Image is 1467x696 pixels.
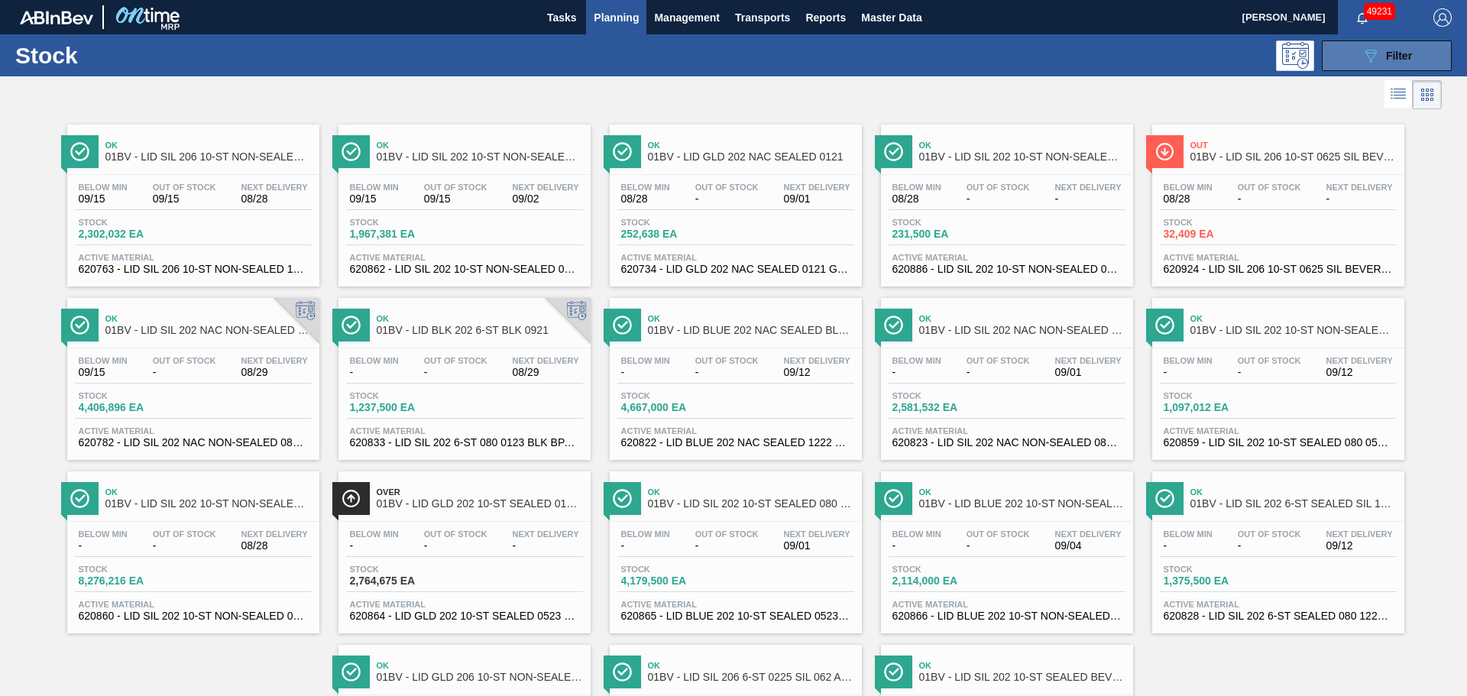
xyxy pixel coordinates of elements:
[621,218,728,227] span: Stock
[892,437,1122,448] span: 620823 - LID SIL 202 NAC NON-SEALED 080 1222 RED
[105,151,312,163] span: 01BV - LID SIL 206 10-ST NON-SEALED 1218 GRN 20
[1238,529,1301,539] span: Out Of Stock
[884,662,903,681] img: Ícone
[1164,402,1271,413] span: 1,097,012 EA
[621,253,850,262] span: Active Material
[648,141,854,150] span: Ok
[377,487,583,497] span: Over
[105,141,312,150] span: Ok
[1190,314,1397,323] span: Ok
[79,540,128,552] span: -
[892,218,999,227] span: Stock
[1164,426,1393,435] span: Active Material
[1164,367,1213,378] span: -
[79,426,308,435] span: Active Material
[892,575,999,587] span: 2,114,000 EA
[350,426,579,435] span: Active Material
[1164,437,1393,448] span: 620859 - LID SIL 202 10-ST SEALED 080 0523 SIL 06
[424,193,487,205] span: 09/15
[513,356,579,365] span: Next Delivery
[621,437,850,448] span: 620822 - LID BLUE 202 NAC SEALED 1222 BLU DIE EPO
[1238,356,1301,365] span: Out Of Stock
[870,286,1141,460] a: ÍconeOk01BV - LID SIL 202 NAC NON-SEALED 080 0215 REDBelow Min-Out Of Stock-Next Delivery09/01Sto...
[1364,3,1395,20] span: 49231
[967,540,1030,552] span: -
[1238,540,1301,552] span: -
[892,565,999,574] span: Stock
[153,367,216,378] span: -
[1326,183,1393,192] span: Next Delivery
[350,529,399,539] span: Below Min
[79,610,308,622] span: 620860 - LID SIL 202 10-ST NON-SEALED 080 0523 SI
[1326,540,1393,552] span: 09/12
[342,662,361,681] img: Ícone
[654,8,720,27] span: Management
[621,426,850,435] span: Active Material
[241,193,308,205] span: 08/28
[153,540,216,552] span: -
[919,141,1125,150] span: Ok
[1190,498,1397,510] span: 01BV - LID SIL 202 6-ST SEALED SIL 1021
[1164,183,1213,192] span: Below Min
[784,193,850,205] span: 09/01
[621,264,850,275] span: 620734 - LID GLD 202 NAC SEALED 0121 GLD MCC 062
[350,575,457,587] span: 2,764,675 EA
[79,218,186,227] span: Stock
[342,316,361,335] img: Ícone
[241,540,308,552] span: 08/28
[967,193,1030,205] span: -
[1164,228,1271,240] span: 32,409 EA
[892,367,941,378] span: -
[79,264,308,275] span: 620763 - LID SIL 206 10-ST NON-SEALED 1021 SIL 0.
[1141,460,1412,633] a: ÍconeOk01BV - LID SIL 202 6-ST SEALED SIL 1021Below Min-Out Of Stock-Next Delivery09/12Stock1,375...
[1326,193,1393,205] span: -
[621,367,670,378] span: -
[648,487,854,497] span: Ok
[70,316,89,335] img: Ícone
[919,314,1125,323] span: Ok
[79,529,128,539] span: Below Min
[1141,113,1412,286] a: ÍconeOut01BV - LID SIL 206 10-ST 0625 SIL BEVERAGE W 06Below Min08/28Out Of Stock-Next Delivery-S...
[1055,540,1122,552] span: 09/04
[79,367,128,378] span: 09/15
[892,600,1122,609] span: Active Material
[105,325,312,336] span: 01BV - LID SIL 202 NAC NON-SEALED 080 0514 SIL
[350,391,457,400] span: Stock
[598,460,870,633] a: ÍconeOk01BV - LID SIL 202 10-ST SEALED 080 0618 ULT 06Below Min-Out Of Stock-Next Delivery09/01St...
[784,540,850,552] span: 09/01
[1055,183,1122,192] span: Next Delivery
[695,540,759,552] span: -
[350,193,399,205] span: 09/15
[1386,50,1412,62] span: Filter
[695,183,759,192] span: Out Of Stock
[105,498,312,510] span: 01BV - LID SIL 202 10-ST NON-SEALED SI
[1141,286,1412,460] a: ÍconeOk01BV - LID SIL 202 10-ST NON-SEALED 088 0824 SIBelow Min-Out Of Stock-Next Delivery09/12St...
[513,529,579,539] span: Next Delivery
[1164,253,1393,262] span: Active Material
[784,529,850,539] span: Next Delivery
[153,529,216,539] span: Out Of Stock
[621,228,728,240] span: 252,638 EA
[621,565,728,574] span: Stock
[1055,356,1122,365] span: Next Delivery
[594,8,639,27] span: Planning
[892,610,1122,622] span: 620866 - LID BLUE 202 10-ST NON-SEALED 0523 BLU D
[1238,367,1301,378] span: -
[919,672,1125,683] span: 01BV - LID SIL 202 10-ST SEALED BEVERAGE WGT
[621,356,670,365] span: Below Min
[79,193,128,205] span: 09/15
[1238,193,1301,205] span: -
[350,540,399,552] span: -
[79,437,308,448] span: 620782 - LID SIL 202 NAC NON-SEALED 080 0322 SIL
[1164,600,1393,609] span: Active Material
[424,540,487,552] span: -
[79,402,186,413] span: 4,406,896 EA
[648,672,854,683] span: 01BV - LID SIL 206 6-ST 0225 SIL 062 ABICNL 03
[1055,367,1122,378] span: 09/01
[919,151,1125,163] span: 01BV - LID SIL 202 10-ST NON-SEALED 080 1118 PN
[892,391,999,400] span: Stock
[342,489,361,508] img: Ícone
[892,183,941,192] span: Below Min
[350,565,457,574] span: Stock
[805,8,846,27] span: Reports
